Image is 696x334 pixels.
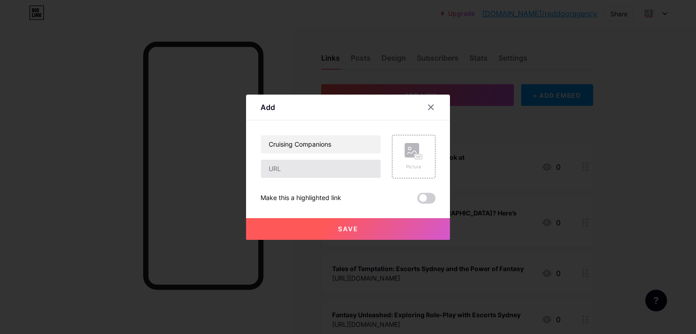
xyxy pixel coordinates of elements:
[261,193,341,204] div: Make this a highlighted link
[405,163,423,170] div: Picture
[261,102,275,113] div: Add
[338,225,358,233] span: Save
[261,160,381,178] input: URL
[246,218,450,240] button: Save
[261,135,381,153] input: Title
